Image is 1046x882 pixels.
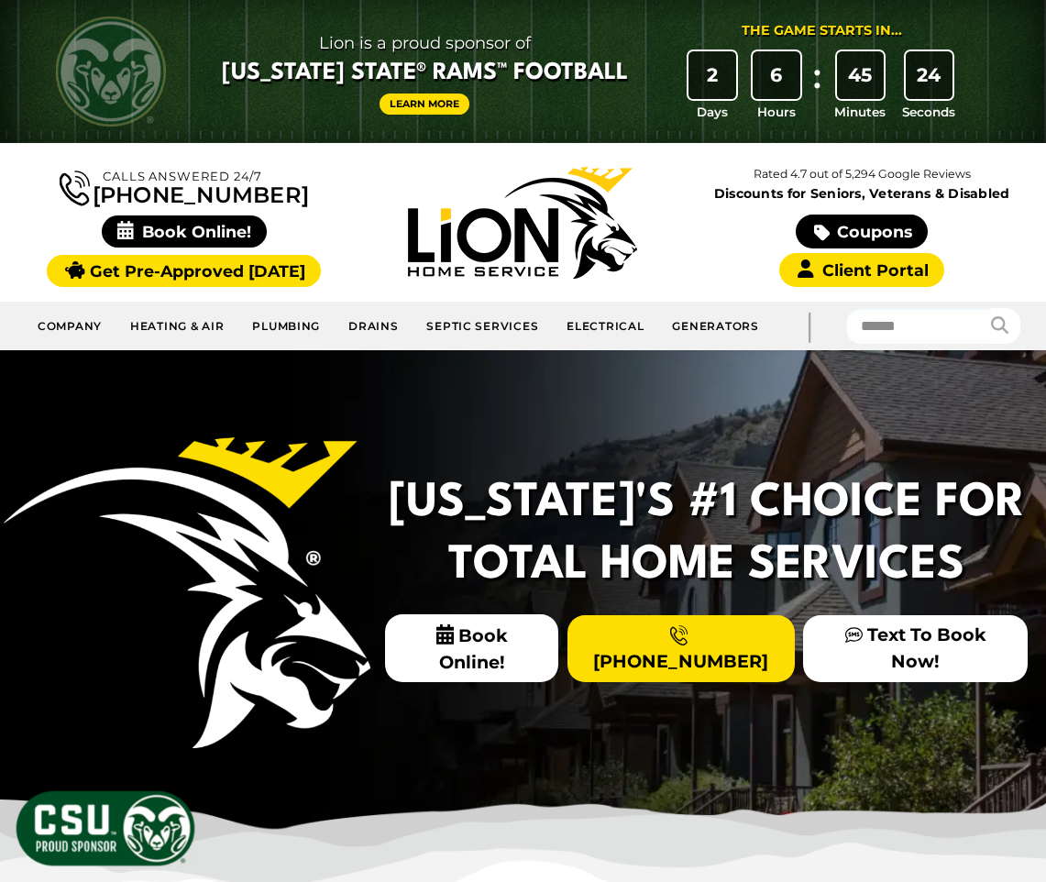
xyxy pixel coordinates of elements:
span: Book Online! [102,215,268,248]
span: [US_STATE] State® Rams™ Football [222,58,628,89]
a: Get Pre-Approved [DATE] [47,255,321,287]
img: CSU Rams logo [56,17,166,127]
a: Drains [335,309,413,343]
span: Days [697,103,728,121]
div: 24 [906,51,953,99]
span: Discounts for Seniors, Veterans & Disabled [697,187,1028,200]
p: Rated 4.7 out of 5,294 Google Reviews [692,164,1031,184]
span: Hours [757,103,796,121]
a: Learn More [380,94,469,115]
a: Text To Book Now! [803,615,1028,682]
div: The Game Starts in... [742,21,902,41]
img: CSU Sponsor Badge [14,788,197,868]
a: [PHONE_NUMBER] [60,167,309,206]
img: Lion Home Service [408,167,637,279]
span: Lion is a proud sponsor of [222,28,628,58]
span: Seconds [902,103,955,121]
div: 6 [753,51,800,99]
a: Client Portal [779,253,944,287]
h2: [US_STATE]'s #1 Choice For Total Home Services [385,473,1028,597]
a: Heating & Air [116,309,238,343]
span: Book Online! [385,614,558,682]
div: : [809,51,827,122]
a: Generators [658,309,772,343]
a: [PHONE_NUMBER] [567,615,795,682]
a: Septic Services [413,309,553,343]
a: Electrical [553,309,658,343]
a: Company [24,309,116,343]
div: | [773,302,846,350]
div: 2 [688,51,736,99]
span: Minutes [834,103,886,121]
a: Coupons [796,215,928,248]
a: Plumbing [238,309,335,343]
div: 45 [837,51,885,99]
